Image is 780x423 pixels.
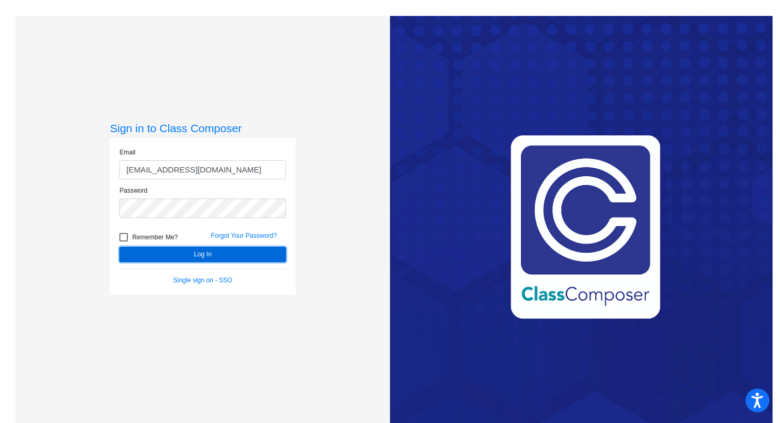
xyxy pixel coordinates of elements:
a: Single sign on - SSO [174,277,232,284]
span: Remember Me? [132,231,178,244]
label: Password [119,186,148,195]
a: Forgot Your Password? [211,232,277,239]
h3: Sign in to Class Composer [110,122,296,135]
button: Log In [119,247,286,262]
label: Email [119,148,135,157]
